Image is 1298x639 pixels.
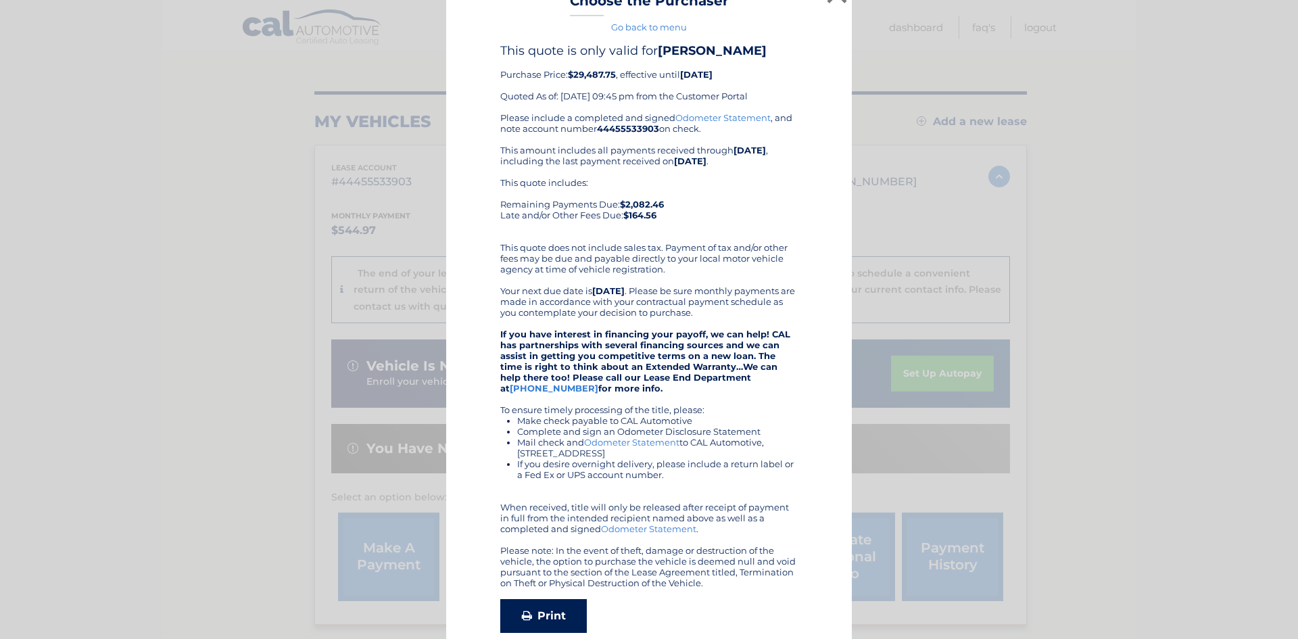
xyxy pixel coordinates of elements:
a: Odometer Statement [584,437,679,448]
b: [DATE] [734,145,766,156]
b: [DATE] [674,156,706,166]
b: $2,082.46 [620,199,664,210]
b: $29,487.75 [568,69,616,80]
b: [DATE] [592,285,625,296]
h4: This quote is only valid for [500,43,798,58]
li: Make check payable to CAL Automotive [517,415,798,426]
b: [DATE] [680,69,713,80]
a: Odometer Statement [601,523,696,534]
div: Purchase Price: , effective until Quoted As of: [DATE] 09:45 pm from the Customer Portal [500,43,798,112]
a: [PHONE_NUMBER] [510,383,598,394]
div: Please include a completed and signed , and note account number on check. This amount includes al... [500,112,798,588]
a: Print [500,599,587,633]
li: Mail check and to CAL Automotive, [STREET_ADDRESS] [517,437,798,458]
b: $164.56 [623,210,656,220]
strong: If you have interest in financing your payoff, we can help! CAL has partnerships with several fin... [500,329,790,394]
a: Go back to menu [611,22,687,32]
li: Complete and sign an Odometer Disclosure Statement [517,426,798,437]
a: Odometer Statement [675,112,771,123]
b: [PERSON_NAME] [658,43,767,58]
b: 44455533903 [597,123,659,134]
div: This quote includes: Remaining Payments Due: Late and/or Other Fees Due: [500,177,798,231]
li: If you desire overnight delivery, please include a return label or a Fed Ex or UPS account number. [517,458,798,480]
